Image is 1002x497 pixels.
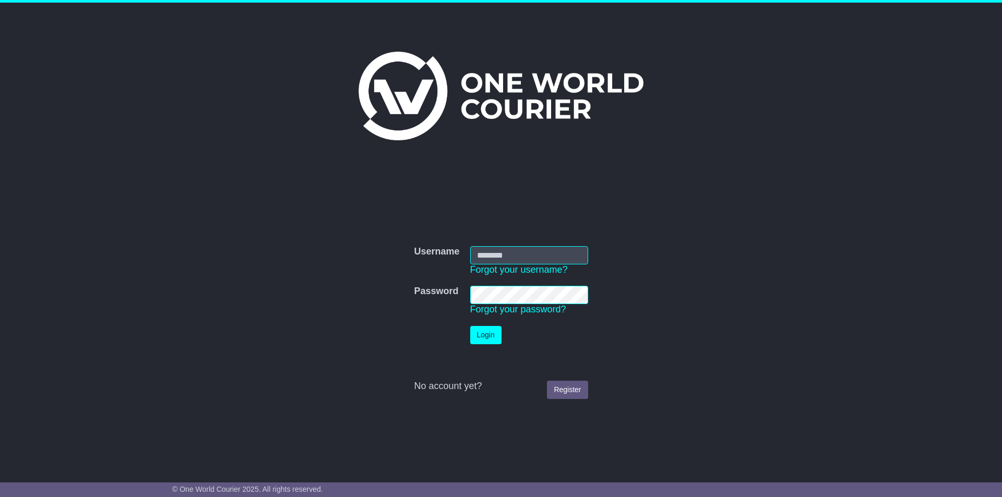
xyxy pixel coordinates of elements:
a: Forgot your username? [470,264,568,275]
a: Forgot your password? [470,304,566,314]
div: No account yet? [414,381,588,392]
span: © One World Courier 2025. All rights reserved. [172,485,323,493]
button: Login [470,326,502,344]
img: One World [359,52,643,140]
a: Register [547,381,588,399]
label: Password [414,286,458,297]
label: Username [414,246,459,258]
